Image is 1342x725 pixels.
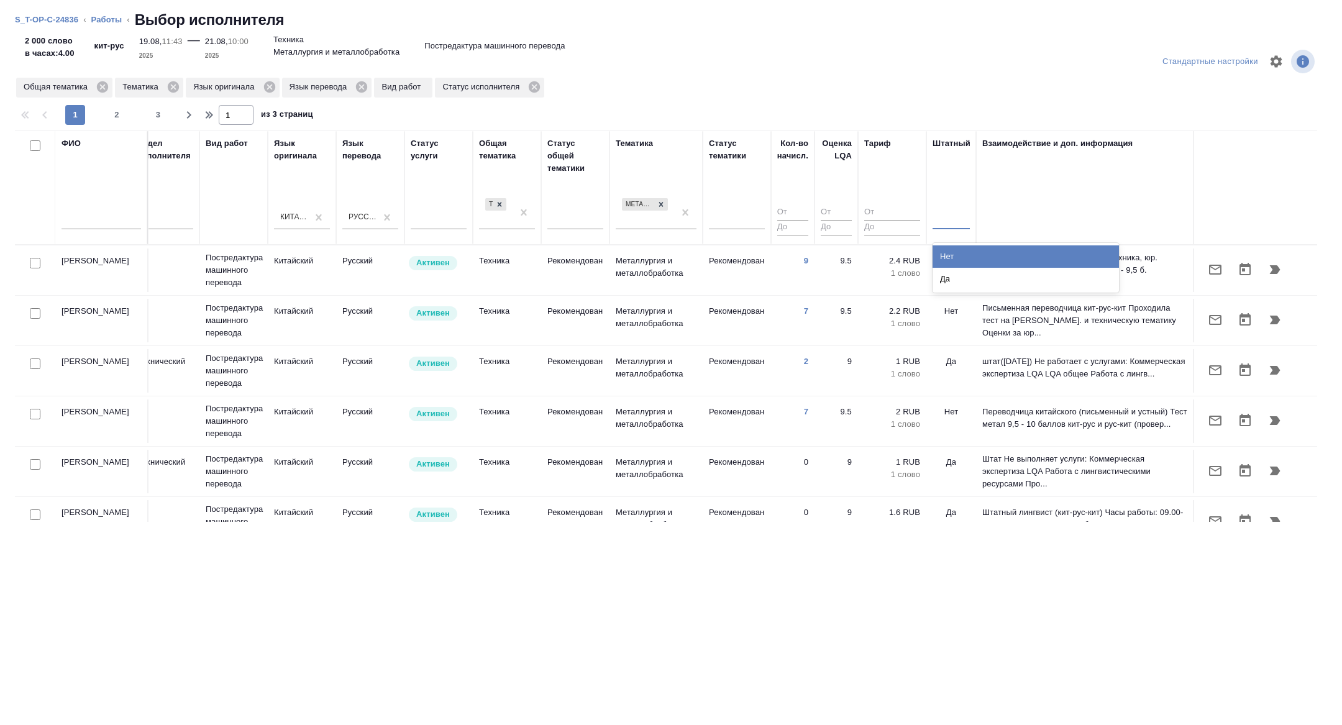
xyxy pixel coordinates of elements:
[1159,52,1261,71] div: split button
[864,220,920,235] input: До
[25,35,75,47] p: 2 000 слово
[336,500,404,544] td: Русский
[933,137,970,150] div: Штатный
[148,105,168,125] button: 3
[982,406,1187,431] p: Переводчица китайского (письменный и устный) Тест метал 9,5 - 10 баллов кит-рус и рус-кит (провер...
[381,81,425,93] p: Вид работ
[616,137,653,150] div: Тематика
[188,30,200,62] div: —
[206,403,262,440] p: Постредактура машинного перевода
[864,205,920,221] input: От
[342,137,398,162] div: Язык перевода
[703,450,771,493] td: Рекомендован
[424,40,565,52] p: Постредактура машинного перевода
[804,407,808,416] a: 7
[484,197,508,212] div: Техника
[815,500,858,544] td: 9
[473,299,541,342] td: Техника
[473,249,541,292] td: Техника
[804,357,808,366] a: 2
[864,506,920,519] p: 1.6 RUB
[206,302,262,339] p: Постредактура машинного перевода
[268,500,336,544] td: Китайский
[777,137,808,162] div: Кол-во начисл.
[616,406,696,431] p: Металлургия и металлобработка
[15,10,1327,30] nav: breadcrumb
[91,15,122,24] a: Работы
[804,256,808,265] a: 9
[186,78,280,98] div: Язык оригинала
[336,299,404,342] td: Русский
[55,299,148,342] td: [PERSON_NAME]
[268,299,336,342] td: Китайский
[703,500,771,544] td: Рекомендован
[135,10,285,30] h2: Выбор исполнителя
[274,137,330,162] div: Язык оригинала
[1260,305,1290,335] button: Продолжить
[1260,355,1290,385] button: Продолжить
[162,37,183,46] p: 11:43
[1260,406,1290,435] button: Продолжить
[261,107,313,125] span: из 3 страниц
[268,349,336,393] td: Китайский
[1230,406,1260,435] button: Открыть календарь загрузки
[541,349,609,393] td: Рекомендован
[55,450,148,493] td: [PERSON_NAME]
[268,249,336,292] td: Китайский
[1260,456,1290,486] button: Продолжить
[982,506,1187,531] p: Штатный лингвист (кит-рус-кит) Часы работы: 09.00-18.00 Маркетинг рус-кит 7 б (под редактора) М...
[982,137,1133,150] div: Взаимодействие и доп. информация
[815,249,858,292] td: 9.5
[864,456,920,468] p: 1 RUB
[771,500,815,544] td: 0
[815,399,858,443] td: 9.5
[107,109,127,121] span: 2
[541,450,609,493] td: Рекомендован
[709,137,765,162] div: Статус тематики
[336,450,404,493] td: Русский
[864,406,920,418] p: 2 RUB
[107,105,127,125] button: 2
[122,81,163,93] p: Тематика
[206,252,262,289] p: Постредактура машинного перевода
[1200,406,1230,435] button: Отправить предложение о работе
[815,299,858,342] td: 9.5
[541,500,609,544] td: Рекомендован
[815,349,858,393] td: 9
[139,37,162,46] p: 19.08,
[273,34,304,46] p: Техника
[24,81,92,93] p: Общая тематика
[30,509,40,520] input: Выбери исполнителей, чтобы отправить приглашение на работу
[473,349,541,393] td: Техника
[205,37,228,46] p: 21.08,
[442,81,524,93] p: Статус исполнителя
[616,456,696,481] p: Металлургия и металлобработка
[416,458,450,470] p: Активен
[206,137,248,150] div: Вид работ
[290,81,352,93] p: Язык перевода
[547,137,603,175] div: Статус общей тематики
[127,14,129,26] li: ‹
[703,299,771,342] td: Рекомендован
[1230,305,1260,335] button: Открыть календарь загрузки
[933,245,1119,268] div: Нет
[115,78,183,98] div: Тематика
[1200,355,1230,385] button: Отправить предложение о работе
[473,399,541,443] td: Техника
[411,137,467,162] div: Статус услуги
[982,302,1187,339] p: Письменная переводчица кит-рус-кит Проходила тест на [PERSON_NAME]. и техническую тематику Оценки...
[541,299,609,342] td: Рекомендован
[703,349,771,393] td: Рекомендован
[926,349,976,393] td: Да
[280,212,309,222] div: Китайский
[485,198,493,211] div: Техника
[982,355,1187,380] p: штат([DATE]) Не работает с услугами: Коммерческая экспертиза LQA LQA общее Работа с лингв...
[55,249,148,292] td: [PERSON_NAME]
[473,500,541,544] td: Техника
[926,399,976,443] td: Нет
[926,500,976,544] td: Да
[616,506,696,531] p: Металлургия и металлобработка
[1200,506,1230,536] button: Отправить предложение о работе
[1230,255,1260,285] button: Открыть календарь загрузки
[30,308,40,319] input: Выбери исполнителей, чтобы отправить приглашение на работу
